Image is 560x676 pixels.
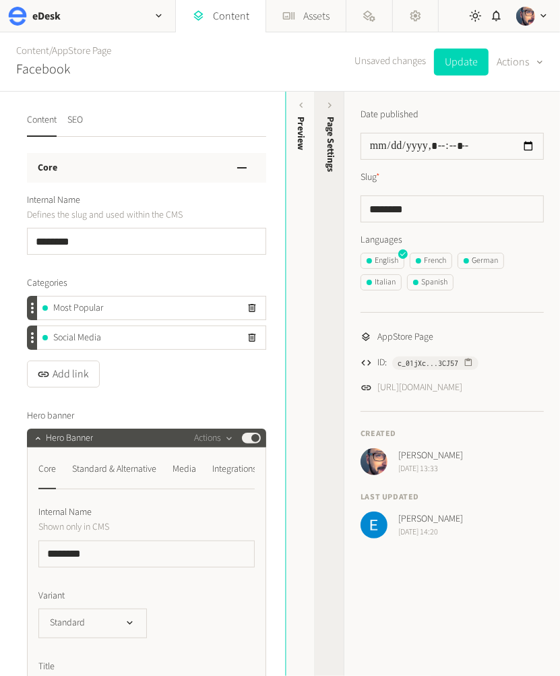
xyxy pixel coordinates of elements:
[398,357,458,369] span: c_01jXc...3CJ57
[361,448,387,475] img: Josh Angell
[361,491,544,503] h4: Last updated
[38,660,55,674] span: Title
[38,161,57,175] h3: Core
[38,505,92,520] span: Internal Name
[38,589,65,603] span: Variant
[212,458,257,480] div: Integrations
[323,117,338,172] span: Page Settings
[361,253,404,269] button: English
[361,233,544,247] label: Languages
[361,108,418,122] label: Date published
[377,381,462,395] a: [URL][DOMAIN_NAME]
[410,253,452,269] button: French
[8,7,27,26] img: eDesk
[398,449,463,463] span: [PERSON_NAME]
[398,526,463,539] span: [DATE] 14:20
[27,276,67,290] span: Categories
[361,428,544,440] h4: Created
[497,49,544,75] button: Actions
[38,609,147,638] button: Standard
[367,255,398,267] div: English
[392,357,478,370] button: c_01jXc...3CJ57
[464,255,498,267] div: German
[53,331,101,345] span: Social Media
[16,59,70,80] h2: Facebook
[46,431,93,445] span: Hero Banner
[367,276,396,288] div: Italian
[72,458,156,480] div: Standard & Alternative
[377,330,433,344] span: AppStore Page
[354,54,426,69] span: Unsaved changes
[16,44,49,58] a: Content
[413,276,447,288] div: Spanish
[398,512,463,526] span: [PERSON_NAME]
[416,255,446,267] div: French
[361,274,402,290] button: Italian
[194,430,234,446] button: Actions
[27,409,74,423] span: Hero banner
[398,463,463,475] span: [DATE] 13:33
[294,117,308,150] div: Preview
[27,361,100,388] button: Add link
[361,512,387,539] img: Emmanuel Retzepter
[27,193,80,208] span: Internal Name
[27,208,266,222] p: Defines the slug and used within the CMS
[67,113,83,137] button: SEO
[32,8,61,24] h2: eDesk
[407,274,454,290] button: Spanish
[38,520,255,534] p: Shown only in CMS
[27,113,57,137] button: Content
[516,7,535,26] img: Josh Angell
[52,44,111,58] a: AppStore Page
[458,253,504,269] button: German
[38,458,56,480] div: Core
[377,356,387,370] span: ID:
[53,301,103,315] span: Most Popular
[173,458,196,480] div: Media
[49,44,52,58] span: /
[361,171,380,185] label: Slug
[434,49,489,75] button: Update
